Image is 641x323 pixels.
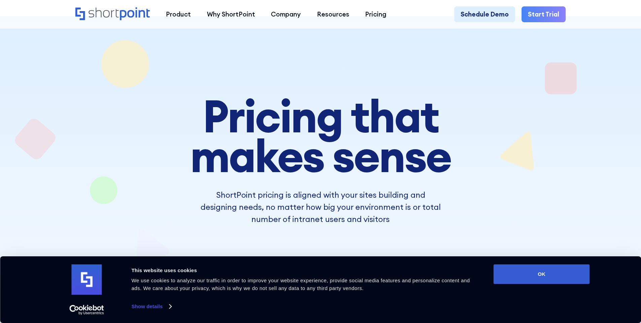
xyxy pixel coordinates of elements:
[132,301,171,312] a: Show details
[158,6,199,23] a: Product
[140,96,501,176] h1: Pricing that makes sense
[494,264,590,284] button: OK
[365,9,386,19] div: Pricing
[271,9,301,19] div: Company
[199,6,263,23] a: Why ShortPoint
[207,9,255,19] div: Why ShortPoint
[132,266,478,274] div: This website uses cookies
[166,9,191,19] div: Product
[522,6,566,23] a: Start Trial
[357,6,395,23] a: Pricing
[72,264,102,295] img: logo
[200,189,440,225] p: ShortPoint pricing is aligned with your sites building and designing needs, no matter how big you...
[263,6,309,23] a: Company
[454,6,515,23] a: Schedule Demo
[317,9,349,19] div: Resources
[520,245,641,323] iframe: Chat Widget
[57,305,116,315] a: Usercentrics Cookiebot - opens in a new window
[309,6,357,23] a: Resources
[75,7,150,21] a: Home
[132,278,470,291] span: We use cookies to analyze our traffic in order to improve your website experience, provide social...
